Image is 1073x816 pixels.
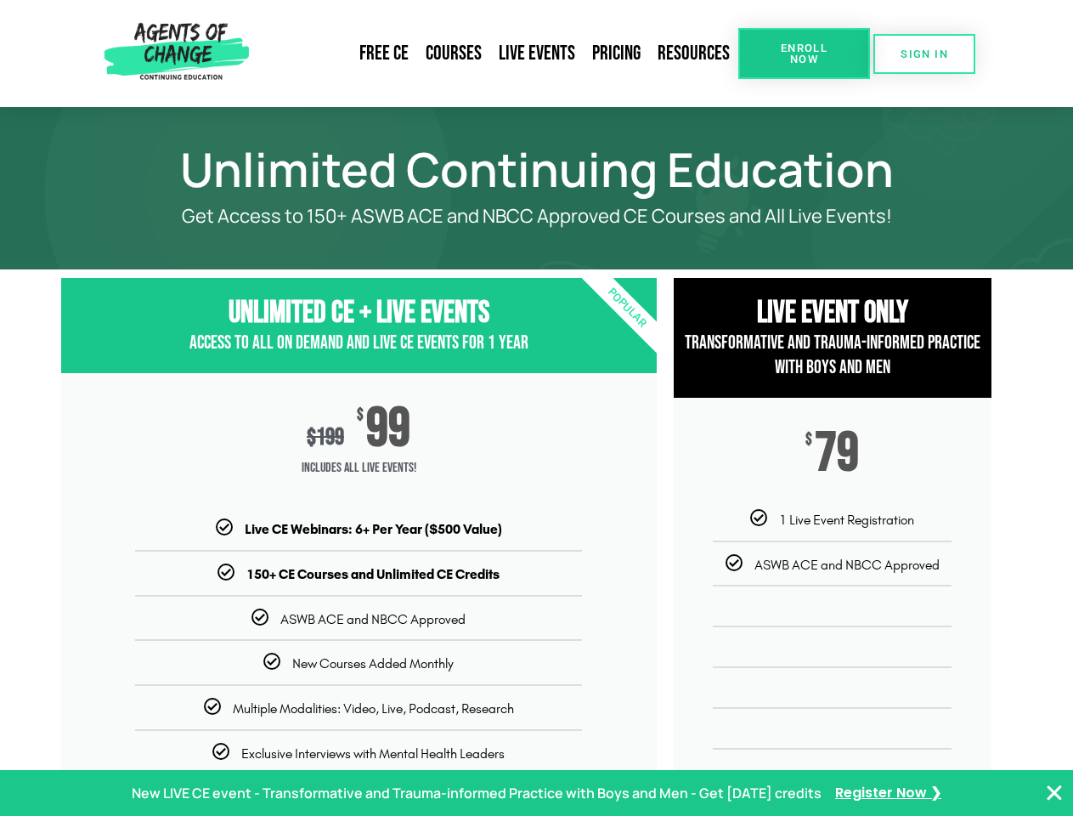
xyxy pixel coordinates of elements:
a: Register Now ❯ [835,781,941,806]
span: ASWB ACE and NBCC Approved [280,611,466,627]
h3: Unlimited CE + Live Events [61,295,657,331]
span: 79 [815,432,859,476]
a: SIGN IN [873,34,975,74]
span: $ [805,432,812,449]
span: $ [307,423,316,451]
a: Enroll Now [738,28,870,79]
div: 199 [307,423,344,451]
nav: Menu [256,34,738,73]
a: Resources [649,34,738,73]
a: Free CE [351,34,417,73]
span: Transformative and Trauma-informed Practice with Boys and Men [685,331,980,379]
span: ASWB ACE and NBCC Approved [754,557,940,573]
h3: Live Event Only [674,295,991,331]
span: Enroll Now [765,42,843,65]
span: Includes ALL Live Events! [61,451,657,485]
span: 99 [366,407,410,451]
span: Exclusive Interviews with Mental Health Leaders [241,745,505,762]
h1: Unlimited Continuing Education [53,150,1021,189]
a: Pricing [584,34,649,73]
span: Multiple Modalities: Video, Live, Podcast, Research [233,700,514,717]
span: New Courses Added Monthly [292,655,454,671]
b: Live CE Webinars: 6+ Per Year ($500 Value) [245,521,502,537]
p: Get Access to 150+ ASWB ACE and NBCC Approved CE Courses and All Live Events! [121,206,953,227]
a: Courses [417,34,490,73]
div: Popular [528,210,725,406]
span: $ [357,407,364,424]
a: Live Events [490,34,584,73]
p: New LIVE CE event - Transformative and Trauma-informed Practice with Boys and Men - Get [DATE] cr... [132,781,822,806]
b: 150+ CE Courses and Unlimited CE Credits [246,566,500,582]
button: Close Banner [1044,783,1065,803]
span: SIGN IN [901,48,948,59]
span: 1 Live Event Registration [779,512,914,528]
span: Access to All On Demand and Live CE Events for 1 year [189,331,528,354]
